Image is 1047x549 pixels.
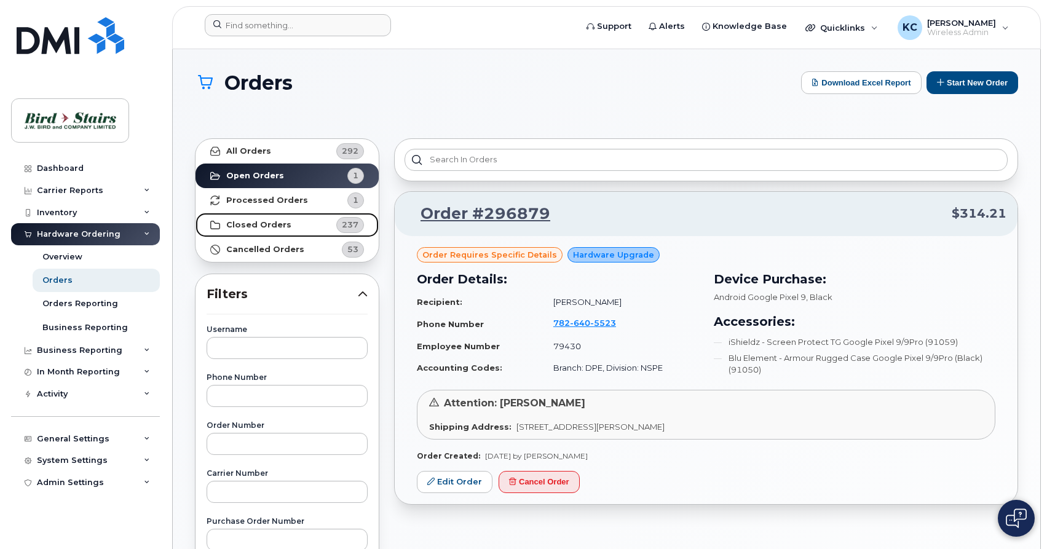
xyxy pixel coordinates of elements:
[542,291,699,313] td: [PERSON_NAME]
[207,374,368,381] label: Phone Number
[226,245,304,255] strong: Cancelled Orders
[347,243,358,255] span: 53
[714,336,996,348] li: iShieldz - Screen Protect TG Google Pixel 9/9Pro (91059)
[429,422,512,432] strong: Shipping Address:
[342,145,358,157] span: 292
[405,149,1008,171] input: Search in orders
[714,292,806,302] span: Android Google Pixel 9
[417,341,500,351] strong: Employee Number
[207,422,368,429] label: Order Number
[553,318,631,328] a: 7826405523
[226,171,284,181] strong: Open Orders
[590,318,616,328] span: 5523
[573,249,654,261] span: Hardware Upgrade
[806,292,832,302] span: , Black
[226,196,308,205] strong: Processed Orders
[196,213,379,237] a: Closed Orders237
[542,336,699,357] td: 79430
[342,219,358,231] span: 237
[417,270,699,288] h3: Order Details:
[570,318,590,328] span: 640
[714,312,996,331] h3: Accessories:
[226,146,271,156] strong: All Orders
[714,270,996,288] h3: Device Purchase:
[417,471,492,494] a: Edit Order
[417,297,462,307] strong: Recipient:
[553,318,616,328] span: 782
[417,363,502,373] strong: Accounting Codes:
[353,170,358,181] span: 1
[353,194,358,206] span: 1
[542,357,699,379] td: Branch: DPE, Division: NSPE
[406,203,550,225] a: Order #296879
[196,139,379,164] a: All Orders292
[1006,508,1027,528] img: Open chat
[516,422,665,432] span: [STREET_ADDRESS][PERSON_NAME]
[499,471,580,494] button: Cancel Order
[196,164,379,188] a: Open Orders1
[226,220,291,230] strong: Closed Orders
[952,205,1006,223] span: $314.21
[207,518,368,525] label: Purchase Order Number
[926,71,1018,94] button: Start New Order
[444,397,585,409] span: Attention: [PERSON_NAME]
[714,352,996,375] li: Blu Element - Armour Rugged Case Google Pixel 9/9Pro (Black) (91050)
[207,326,368,333] label: Username
[224,72,293,93] span: Orders
[196,188,379,213] a: Processed Orders1
[417,451,480,460] strong: Order Created:
[207,470,368,477] label: Carrier Number
[207,285,358,303] span: Filters
[801,71,922,94] button: Download Excel Report
[485,451,588,460] span: [DATE] by [PERSON_NAME]
[196,237,379,262] a: Cancelled Orders53
[417,319,484,329] strong: Phone Number
[422,249,557,261] span: Order requires Specific details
